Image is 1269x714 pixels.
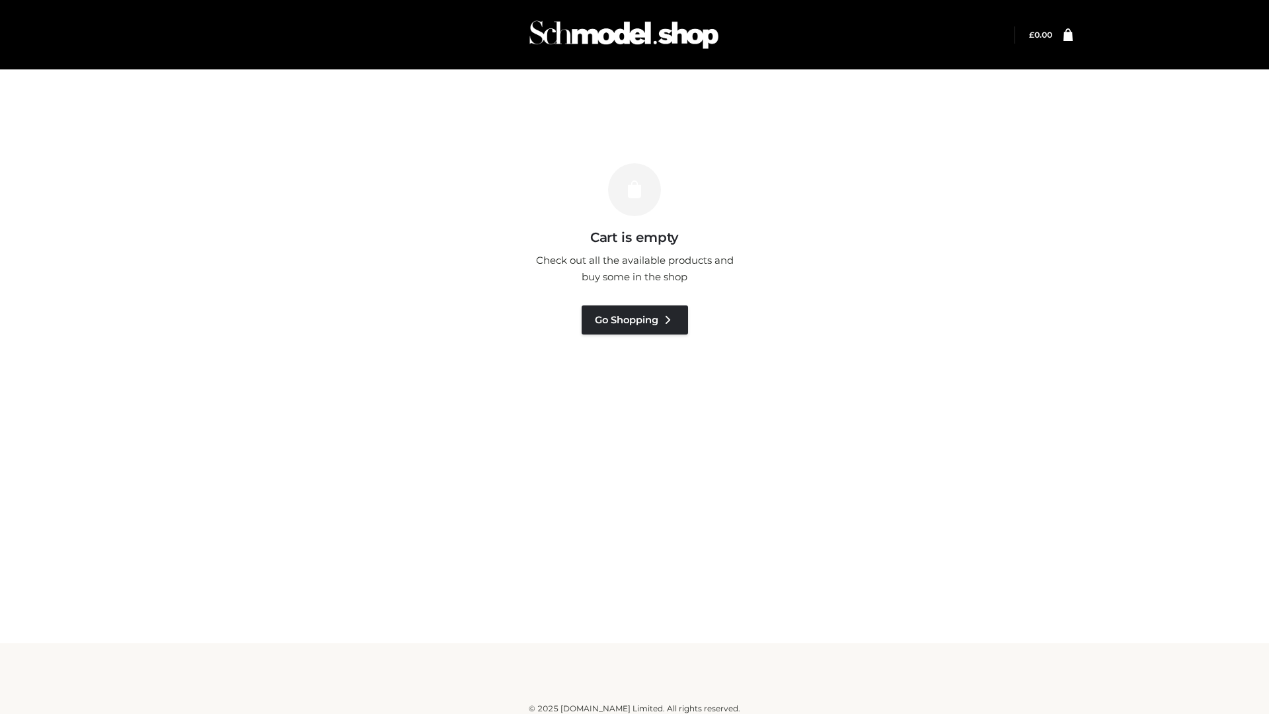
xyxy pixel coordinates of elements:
[1029,30,1052,40] a: £0.00
[1029,30,1034,40] span: £
[582,305,688,335] a: Go Shopping
[525,9,723,61] img: Schmodel Admin 964
[529,252,740,286] p: Check out all the available products and buy some in the shop
[1029,30,1052,40] bdi: 0.00
[226,229,1043,245] h3: Cart is empty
